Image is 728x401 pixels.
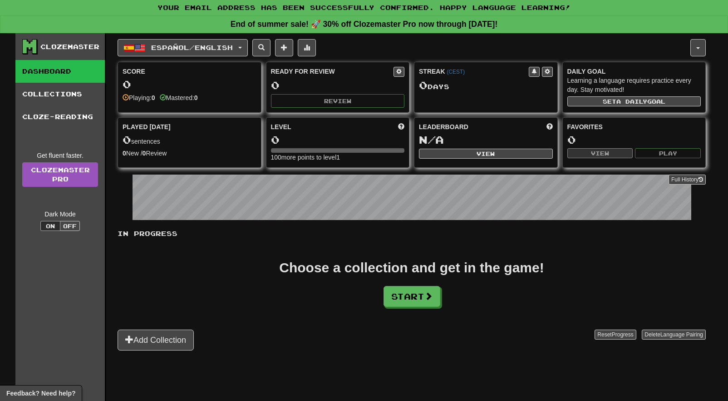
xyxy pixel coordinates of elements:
[123,149,256,158] div: New / Review
[271,153,405,162] div: 100 more points to level 1
[123,67,256,76] div: Score
[612,331,634,338] span: Progress
[447,69,465,75] a: (CEST)
[40,221,60,231] button: On
[419,79,428,91] span: 0
[6,389,75,398] span: Open feedback widget
[194,94,198,101] strong: 0
[252,39,271,56] button: Search sentences
[419,149,553,159] button: View
[384,286,440,307] button: Start
[22,151,98,160] div: Get fluent faster.
[567,96,701,106] button: Seta dailygoal
[616,98,647,105] span: a daily
[60,221,80,231] button: Off
[275,39,293,56] button: Add sentence to collection
[271,80,405,91] div: 0
[635,148,701,158] button: Play
[419,133,444,146] span: N/A
[567,122,701,131] div: Favorites
[22,210,98,219] div: Dark Mode
[567,67,701,76] div: Daily Goal
[669,175,706,185] button: Full History
[123,150,126,157] strong: 0
[143,150,146,157] strong: 0
[15,105,105,128] a: Cloze-Reading
[123,79,256,90] div: 0
[567,134,701,145] div: 0
[271,67,394,76] div: Ready for Review
[118,39,248,56] button: Español/English
[123,134,256,146] div: sentences
[298,39,316,56] button: More stats
[642,330,706,340] button: DeleteLanguage Pairing
[151,44,233,51] span: Español / English
[22,162,98,187] a: ClozemasterPro
[271,134,405,145] div: 0
[123,133,131,146] span: 0
[15,60,105,83] a: Dashboard
[567,148,633,158] button: View
[419,122,468,131] span: Leaderboard
[279,261,544,275] div: Choose a collection and get in the game!
[398,122,404,131] span: Score more points to level up
[271,94,405,108] button: Review
[419,80,553,91] div: Day s
[660,331,703,338] span: Language Pairing
[419,67,529,76] div: Streak
[595,330,636,340] button: ResetProgress
[231,20,498,29] strong: End of summer sale! 🚀 30% off Clozemaster Pro now through [DATE]!
[152,94,155,101] strong: 0
[160,93,198,102] div: Mastered:
[546,122,553,131] span: This week in points, UTC
[271,122,291,131] span: Level
[123,93,155,102] div: Playing:
[15,83,105,105] a: Collections
[567,76,701,94] div: Learning a language requires practice every day. Stay motivated!
[123,122,171,131] span: Played [DATE]
[118,330,194,351] button: Add Collection
[118,229,706,238] p: In Progress
[40,42,99,51] div: Clozemaster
